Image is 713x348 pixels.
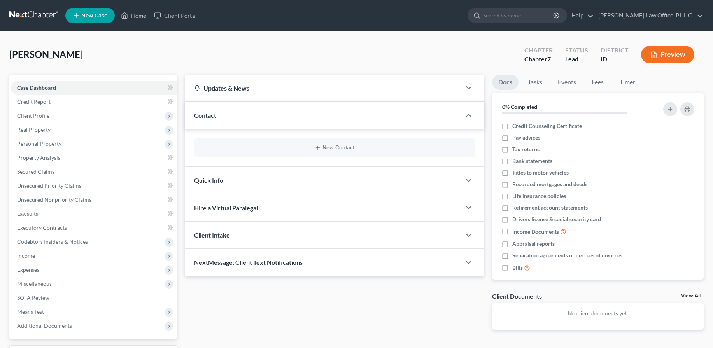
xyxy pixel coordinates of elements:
a: Fees [585,75,610,90]
span: Client Profile [17,112,49,119]
span: Case Dashboard [17,84,56,91]
span: Bank statements [512,157,552,165]
span: Pay advices [512,134,540,142]
div: ID [601,55,629,64]
span: Tax returns [512,145,540,153]
div: Chapter [524,55,553,64]
span: Codebtors Insiders & Notices [17,238,88,245]
span: Lawsuits [17,210,38,217]
a: Unsecured Nonpriority Claims [11,193,177,207]
div: Updates & News [194,84,452,92]
span: Expenses [17,266,39,273]
span: 7 [547,55,551,63]
button: New Contact [200,145,469,151]
span: Drivers license & social security card [512,215,601,223]
span: Additional Documents [17,322,72,329]
span: Appraisal reports [512,240,555,248]
div: Client Documents [492,292,542,300]
span: Means Test [17,308,44,315]
a: Executory Contracts [11,221,177,235]
span: Credit Report [17,98,51,105]
a: View All [681,293,701,299]
a: Case Dashboard [11,81,177,95]
span: Retirement account statements [512,204,588,212]
a: Secured Claims [11,165,177,179]
span: Unsecured Priority Claims [17,182,81,189]
input: Search by name... [483,8,554,23]
a: [PERSON_NAME] Law Office, P.L.L.C. [594,9,703,23]
a: Home [117,9,150,23]
span: Personal Property [17,140,61,147]
div: Chapter [524,46,553,55]
span: NextMessage: Client Text Notifications [194,259,303,266]
a: SOFA Review [11,291,177,305]
span: Executory Contracts [17,224,67,231]
a: Unsecured Priority Claims [11,179,177,193]
span: Life insurance policies [512,192,566,200]
a: Credit Report [11,95,177,109]
span: Credit Counseling Certificate [512,122,582,130]
a: Events [552,75,582,90]
span: Income [17,252,35,259]
span: Income Documents [512,228,559,236]
strong: 0% Completed [502,103,537,110]
a: Property Analysis [11,151,177,165]
a: Lawsuits [11,207,177,221]
span: New Case [81,13,107,19]
span: Client Intake [194,231,230,239]
p: No client documents yet. [498,310,697,317]
span: Quick Info [194,177,223,184]
button: Preview [641,46,694,63]
a: Tasks [522,75,548,90]
span: Miscellaneous [17,280,52,287]
span: Recorded mortgages and deeds [512,180,587,188]
span: Hire a Virtual Paralegal [194,204,258,212]
a: Help [568,9,594,23]
a: Client Portal [150,9,201,23]
span: Separation agreements or decrees of divorces [512,252,622,259]
span: Contact [194,112,216,119]
span: Real Property [17,126,51,133]
span: Bills [512,264,523,272]
span: Property Analysis [17,154,60,161]
span: [PERSON_NAME] [9,49,83,60]
span: SOFA Review [17,294,49,301]
div: Status [565,46,588,55]
div: Lead [565,55,588,64]
a: Docs [492,75,519,90]
span: Secured Claims [17,168,54,175]
a: Timer [613,75,641,90]
span: Titles to motor vehicles [512,169,569,177]
div: District [601,46,629,55]
span: Unsecured Nonpriority Claims [17,196,91,203]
